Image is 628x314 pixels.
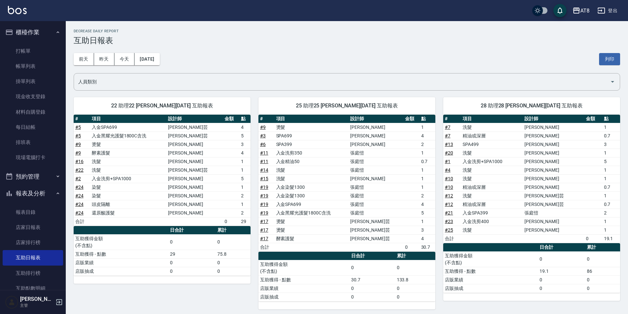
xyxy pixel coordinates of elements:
[77,76,607,88] input: 人員名稱
[166,115,223,123] th: 設計師
[216,226,251,235] th: 累計
[3,24,63,41] button: 櫃檯作業
[275,157,349,166] td: 入金精油50
[461,183,522,191] td: 精油或深層
[443,251,538,267] td: 互助獲得金額 (不含點)
[349,217,403,226] td: [PERSON_NAME]芸
[420,157,435,166] td: 0.7
[94,53,114,65] button: 昨天
[90,183,166,191] td: 染髮
[216,258,251,267] td: 0
[74,250,168,258] td: 互助獲得 - 點數
[260,219,268,224] a: #17
[445,142,453,147] a: #13
[349,149,403,157] td: 張庭愷
[260,210,268,215] a: #19
[216,267,251,275] td: 0
[3,104,63,120] a: 材料自購登錄
[420,140,435,149] td: 2
[166,123,223,131] td: [PERSON_NAME]芸
[90,166,166,174] td: 洗髮
[445,159,450,164] a: #1
[420,131,435,140] td: 4
[461,191,522,200] td: 洗髮
[75,193,84,198] a: #24
[239,166,251,174] td: 1
[260,125,266,130] a: #9
[166,174,223,183] td: [PERSON_NAME]
[420,149,435,157] td: 1
[260,236,268,241] a: #17
[420,200,435,209] td: 4
[607,76,618,87] button: Open
[445,219,453,224] a: #23
[3,266,63,281] a: 互助排行榜
[3,220,63,235] a: 店家日報表
[75,150,81,156] a: #9
[395,260,435,275] td: 0
[260,167,268,173] a: #14
[260,176,268,181] a: #15
[443,284,538,293] td: 店販抽成
[445,167,450,173] a: #4
[523,140,584,149] td: [PERSON_NAME]
[461,115,522,123] th: 項目
[260,193,268,198] a: #19
[74,115,90,123] th: #
[461,140,522,149] td: SPA499
[275,209,349,217] td: 入金黑耀光護髮1800C含洗
[216,234,251,250] td: 0
[580,7,590,15] div: AT8
[523,131,584,140] td: [PERSON_NAME]
[461,131,522,140] td: 精油或深層
[420,209,435,217] td: 5
[275,226,349,234] td: 燙髮
[275,183,349,191] td: 入金染髮1300
[3,250,63,265] a: 互助日報表
[602,174,620,183] td: 1
[75,185,84,190] a: #24
[395,252,435,260] th: 累計
[523,217,584,226] td: [PERSON_NAME]
[90,191,166,200] td: 染髮
[239,123,251,131] td: 4
[258,252,435,301] table: a dense table
[585,284,620,293] td: 0
[239,183,251,191] td: 1
[260,159,268,164] a: #11
[420,174,435,183] td: 1
[461,123,522,131] td: 洗髮
[239,217,251,226] td: 29
[3,89,63,104] a: 現金收支登錄
[461,209,522,217] td: 入金SPA399
[523,166,584,174] td: [PERSON_NAME]
[168,226,216,235] th: 日合計
[443,267,538,275] td: 互助獲得 - 點數
[168,250,216,258] td: 29
[166,191,223,200] td: [PERSON_NAME]
[349,191,403,200] td: 張庭愷
[275,131,349,140] td: SPA699
[223,217,239,226] td: 0
[166,166,223,174] td: [PERSON_NAME]芸
[349,123,403,131] td: [PERSON_NAME]
[275,217,349,226] td: 燙髮
[538,251,585,267] td: 0
[443,115,620,243] table: a dense table
[443,234,461,243] td: 合計
[553,4,567,17] button: save
[239,209,251,217] td: 2
[523,115,584,123] th: 設計師
[74,29,620,33] h2: Decrease Daily Report
[90,149,166,157] td: 酵素護髮
[595,5,620,17] button: 登出
[349,174,403,183] td: [PERSON_NAME]
[599,53,620,65] button: 列印
[585,275,620,284] td: 0
[166,157,223,166] td: [PERSON_NAME]
[523,200,584,209] td: [PERSON_NAME]芸
[239,149,251,157] td: 4
[420,226,435,234] td: 3
[275,200,349,209] td: 入金SPA699
[443,115,461,123] th: #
